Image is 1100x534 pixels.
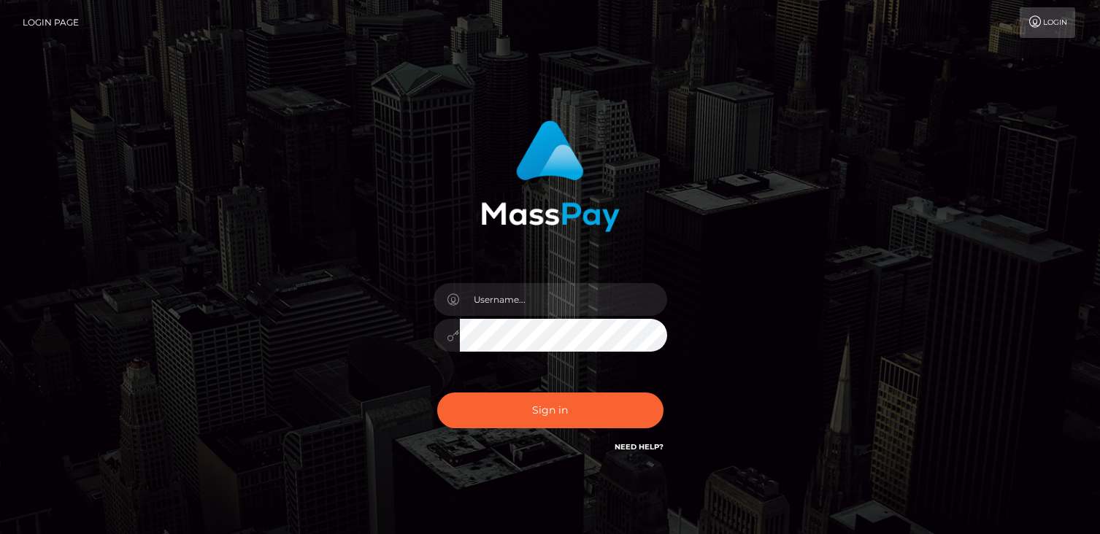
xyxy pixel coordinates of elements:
a: Login [1020,7,1075,38]
input: Username... [460,283,667,316]
img: MassPay Login [481,120,620,232]
a: Need Help? [615,442,664,452]
button: Sign in [437,392,664,428]
a: Login Page [23,7,79,38]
